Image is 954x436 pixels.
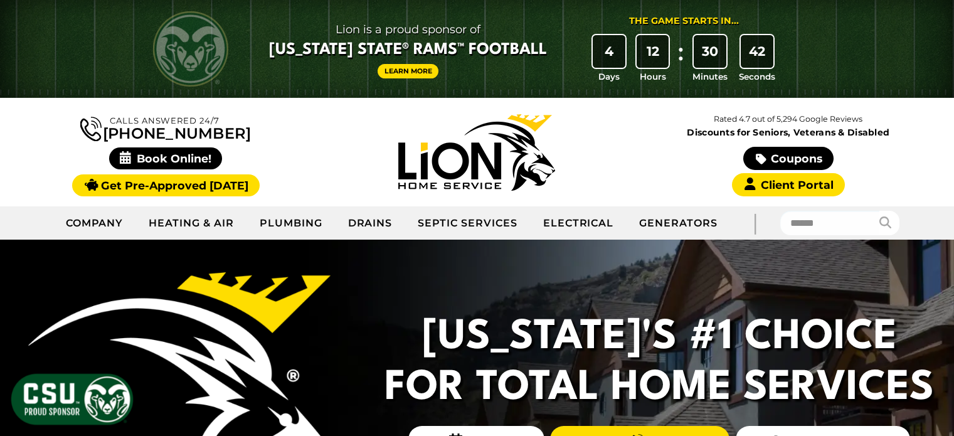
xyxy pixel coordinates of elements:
div: 42 [741,35,773,68]
span: Seconds [739,70,775,83]
span: Discounts for Seniors, Veterans & Disabled [635,128,941,137]
a: Heating & Air [136,208,246,239]
a: Drains [336,208,406,239]
span: Minutes [692,70,728,83]
a: Get Pre-Approved [DATE] [72,174,260,196]
span: Lion is a proud sponsor of [269,19,547,40]
div: 30 [694,35,726,68]
span: Book Online! [109,147,223,169]
a: Coupons [743,147,834,170]
p: Rated 4.7 out of 5,294 Google Reviews [633,112,944,126]
a: Septic Services [405,208,530,239]
a: Plumbing [247,208,336,239]
a: Client Portal [732,173,845,196]
div: 4 [593,35,625,68]
img: CSU Rams logo [153,11,228,87]
div: : [674,35,687,83]
img: Lion Home Service [398,114,555,191]
h2: [US_STATE]'s #1 Choice For Total Home Services [377,312,941,413]
img: CSU Sponsor Badge [9,372,135,427]
div: 12 [637,35,669,68]
a: Learn More [378,64,439,78]
a: Generators [627,208,730,239]
a: Electrical [531,208,627,239]
div: | [730,206,780,240]
a: Company [53,208,137,239]
span: [US_STATE] State® Rams™ Football [269,40,547,61]
span: Hours [640,70,666,83]
div: The Game Starts in... [629,14,739,28]
span: Days [598,70,620,83]
a: [PHONE_NUMBER] [80,114,251,141]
